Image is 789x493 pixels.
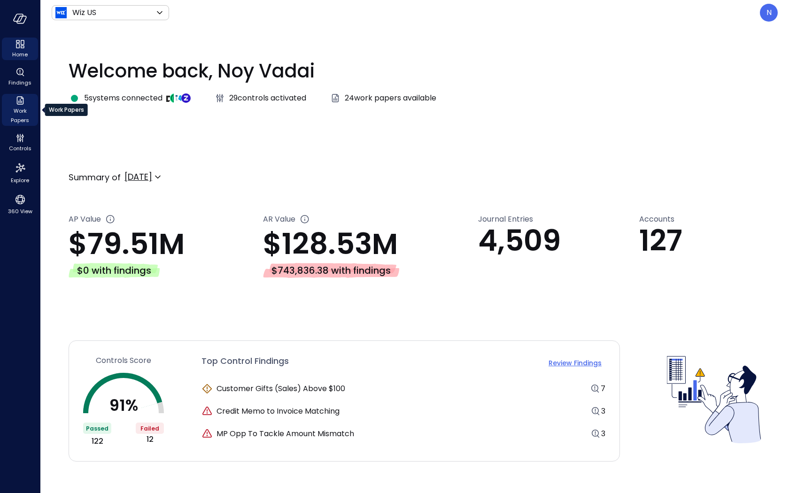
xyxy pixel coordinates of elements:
span: 122 [92,436,103,447]
p: Summary of [69,171,121,184]
span: 5 systems connected [84,92,162,104]
img: integration-logo [170,93,179,103]
img: integration-logo [166,93,176,103]
a: Controls Score [83,355,164,366]
p: Welcome back, Noy Vadai [69,57,761,85]
a: $0 with findings [69,261,263,278]
span: Customer Gifts (Sales) Above $100 [217,383,345,394]
img: Icon [55,7,67,18]
a: 29controls activated [214,92,306,104]
a: 7 [601,383,605,394]
span: 4,509 [478,220,561,261]
span: Credit Memo to Invoice Matching [217,406,340,417]
span: Findings [8,78,31,87]
div: Home [2,38,38,60]
div: [DATE] [124,169,152,185]
p: Review Findings [549,358,602,368]
span: MP Opp To Tackle Amount Mismatch [217,428,354,439]
div: Controls [2,131,38,154]
span: 3 [601,428,605,439]
div: Explore [2,160,38,186]
span: Controls [9,144,31,153]
div: Noy Vadai [760,4,778,22]
span: Accounts [639,214,674,225]
span: AR Value [263,214,295,228]
p: 127 [639,225,761,257]
div: $743,836.38 with findings [263,263,399,278]
p: N [766,7,772,18]
span: $79.51M [69,223,185,264]
span: Journal Entries [478,214,533,225]
span: Top Control Findings [201,355,289,371]
div: 360 View [2,192,38,217]
p: Wiz US [72,7,96,18]
span: 29 controls activated [229,92,306,104]
p: 91 % [109,397,138,413]
span: Explore [11,176,29,185]
div: Findings [2,66,38,88]
span: 360 View [8,207,32,216]
div: Work Papers [45,104,88,116]
img: Controls [667,353,761,447]
img: integration-logo [178,93,187,103]
span: $128.53M [263,223,398,264]
a: 24work papers available [330,92,436,104]
div: Work Papers [2,94,38,126]
button: Review Findings [545,355,605,371]
span: 12 [147,434,154,445]
span: Failed [140,424,159,432]
img: integration-logo [181,93,191,103]
a: 3 [601,406,605,417]
div: $0 with findings [69,263,160,278]
span: Home [12,50,28,59]
a: 3 [601,428,605,439]
span: 24 work papers available [345,92,436,104]
span: Passed [86,424,108,432]
img: integration-logo [174,93,183,103]
span: Work Papers [6,106,34,125]
span: AP Value [69,214,101,228]
a: $743,836.38 with findings [263,261,478,278]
